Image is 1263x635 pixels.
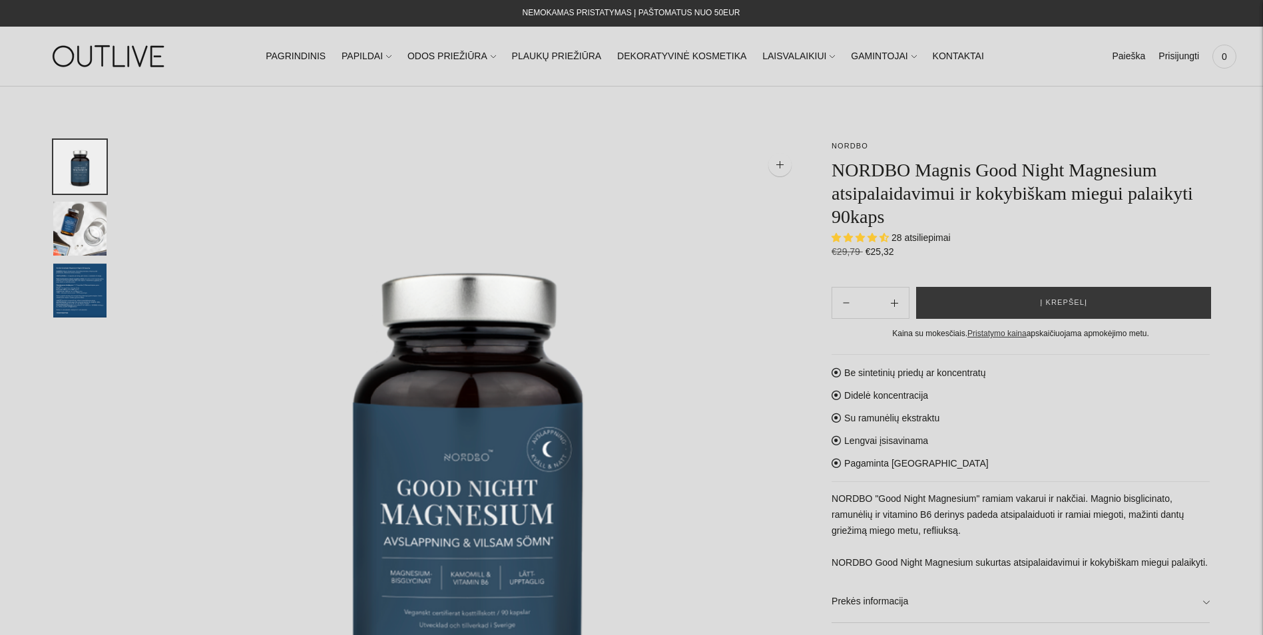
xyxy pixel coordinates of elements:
a: Prekės informacija [832,580,1210,623]
span: 28 atsiliepimai [891,232,951,243]
a: DEKORATYVINĖ KOSMETIKA [617,42,746,71]
a: GAMINTOJAI [851,42,916,71]
a: PLAUKŲ PRIEŽIŪRA [512,42,602,71]
button: Translation missing: en.general.accessibility.image_thumbail [53,264,107,317]
button: Add product quantity [832,287,860,319]
a: Prisijungti [1158,42,1199,71]
div: Kaina su mokesčiais. apskaičiuojama apmokėjimo metu. [832,327,1210,341]
a: KONTAKTAI [933,42,984,71]
a: 0 [1212,42,1236,71]
button: Translation missing: en.general.accessibility.image_thumbail [53,202,107,256]
h1: NORDBO Magnis Good Night Magnesium atsipalaidavimui ir kokybiškam miegui palaikyti 90kaps [832,158,1210,228]
a: ODOS PRIEŽIŪRA [407,42,496,71]
a: PAPILDAI [342,42,391,71]
a: PAGRINDINIS [266,42,326,71]
span: €25,32 [866,246,894,257]
span: 0 [1215,47,1234,66]
a: Pristatymo kaina [967,329,1027,338]
span: 4.68 stars [832,232,891,243]
input: Product quantity [860,294,880,313]
a: Paieška [1112,42,1145,71]
a: NORDBO [832,142,868,150]
a: LAISVALAIKIUI [762,42,835,71]
button: Subtract product quantity [880,287,909,319]
img: OUTLIVE [27,33,193,79]
button: Į krepšelį [916,287,1211,319]
span: Į krepšelį [1040,296,1087,310]
div: NEMOKAMAS PRISTATYMAS Į PAŠTOMATUS NUO 50EUR [523,5,740,21]
s: €29,79 [832,246,863,257]
button: Translation missing: en.general.accessibility.image_thumbail [53,140,107,194]
p: NORDBO "Good Night Magnesium" ramiam vakarui ir nakčiai. Magnio bisglicinato, ramunėlių ir vitami... [832,491,1210,571]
